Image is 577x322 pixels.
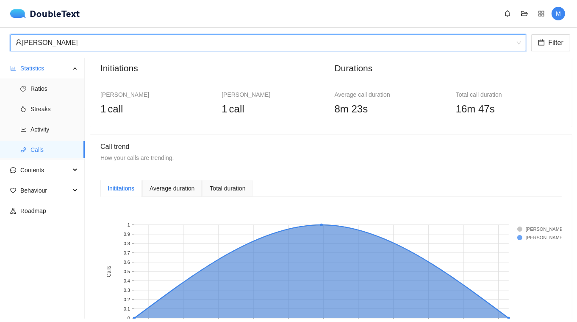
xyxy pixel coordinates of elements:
[20,202,78,219] span: Roadmap
[124,288,130,293] text: 0.3
[124,269,130,274] text: 0.5
[124,241,130,246] text: 0.8
[531,34,570,51] button: calendarFilter
[150,184,194,193] div: Average duration
[100,103,106,115] span: 1
[456,101,495,117] span: 16m 47s
[10,9,80,18] div: DoubleText
[229,101,244,117] span: call
[31,121,78,138] span: Activity
[128,222,130,227] text: 1
[538,39,545,47] span: calendar
[10,208,16,214] span: apartment
[106,266,112,277] text: Calls
[124,232,130,237] text: 0.9
[10,9,30,18] img: logo
[518,7,531,20] button: folder-open
[108,101,123,117] span: call
[20,106,26,112] span: fire
[124,260,130,265] text: 0.6
[20,126,26,132] span: line-chart
[501,10,514,17] span: bell
[335,61,562,75] h2: Durations
[124,297,130,302] text: 0.2
[108,184,134,193] div: Inititations
[31,80,78,97] span: Ratios
[124,250,130,255] text: 0.7
[10,9,80,18] a: logoDoubleText
[100,143,129,150] span: Call trend
[20,60,70,77] span: Statistics
[20,86,26,92] span: pie-chart
[222,103,227,115] span: 1
[31,141,78,158] span: Calls
[20,147,26,153] span: phone
[31,101,78,118] span: Streaks
[335,101,368,117] span: 8m 23s
[222,90,327,99] div: [PERSON_NAME]
[15,35,513,51] div: [PERSON_NAME]
[556,7,561,20] span: M
[100,90,206,99] div: [PERSON_NAME]
[335,90,441,99] div: Average call duration
[10,65,16,71] span: bar-chart
[15,39,22,46] span: user
[518,10,531,17] span: folder-open
[535,10,548,17] span: appstore
[210,184,245,193] div: Total duration
[10,167,16,173] span: message
[20,182,70,199] span: Behaviour
[100,154,174,161] span: How your calls are trending.
[15,35,521,51] span: Monika Huang
[20,162,70,179] span: Contents
[548,37,563,48] span: Filter
[100,61,328,75] h2: Initiations
[456,90,562,99] div: Total call duration
[501,7,514,20] button: bell
[535,7,548,20] button: appstore
[124,306,130,311] text: 0.1
[124,278,130,283] text: 0.4
[10,188,16,193] span: heart
[128,316,130,321] text: 0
